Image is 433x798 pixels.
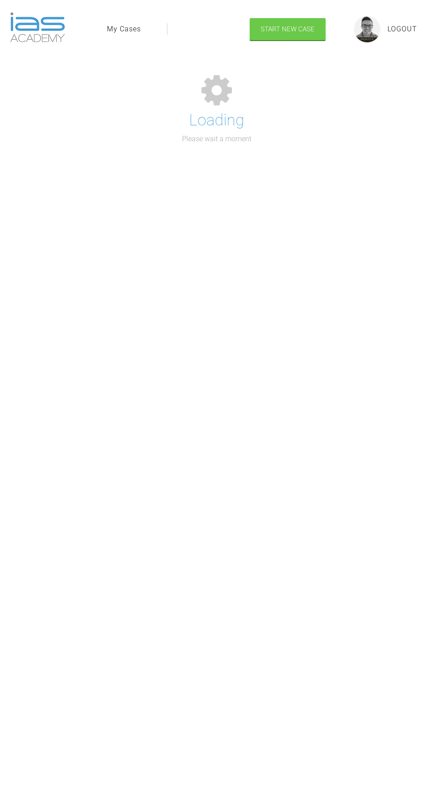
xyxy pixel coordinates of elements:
[182,133,251,145] p: Please wait a moment
[250,18,326,40] a: Start New Case
[354,16,380,42] img: profile.png
[387,23,417,35] a: Logout
[189,108,244,133] h1: Loading
[10,12,65,42] img: logo-light.3e3ef733.png
[107,23,141,35] a: My Cases
[261,25,315,33] span: Start New Case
